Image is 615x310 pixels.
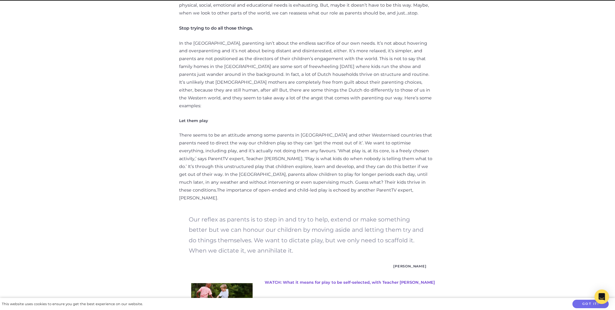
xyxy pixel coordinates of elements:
button: Got it! [572,300,609,308]
div: This website uses cookies to ensure you get the best experience on our website. [2,301,143,307]
p: In the [GEOGRAPHIC_DATA], parenting isn’t about the endless sacrifice of our own needs. It’s not ... [179,40,436,110]
strong: Stop trying to do all those things. [179,25,253,31]
p: There seems to be an attitude among some parents in [GEOGRAPHIC_DATA] and other Westernised count... [179,131,436,202]
div: Open Intercom Messenger [594,289,609,304]
a: WATCH: What it means for play to be self-selected, with Teacher [PERSON_NAME] [265,280,435,285]
strong: Let them play [179,118,208,123]
p: Our reflex as parents is to step in and try to help, extend or make something better but we can h... [189,214,427,256]
cite: [PERSON_NAME] [189,263,427,269]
